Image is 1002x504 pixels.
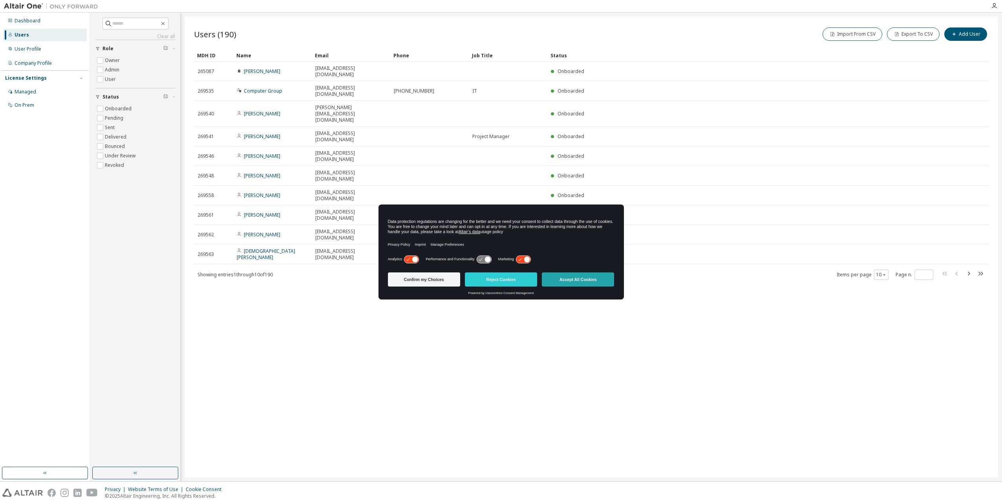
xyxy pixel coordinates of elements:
span: [EMAIL_ADDRESS][DOMAIN_NAME] [315,228,387,241]
div: Email [315,49,387,62]
div: Status [550,49,948,62]
span: Users (190) [194,29,236,40]
span: 269541 [197,133,214,140]
a: Clear all [95,33,175,40]
div: Company Profile [15,60,52,66]
span: Clear filter [163,46,168,52]
button: Import From CSV [823,27,882,41]
span: Clear filter [163,94,168,100]
button: Export To CSV [887,27,940,41]
button: Add User [944,27,987,41]
button: Status [95,88,175,106]
span: 269558 [197,192,214,199]
a: [PERSON_NAME] [244,231,280,238]
label: Owner [105,56,121,65]
span: Items per page [837,270,889,280]
span: Page n. [896,270,933,280]
div: Name [236,49,309,62]
span: Role [102,46,113,52]
span: [EMAIL_ADDRESS][DOMAIN_NAME] [315,170,387,182]
img: Altair One [4,2,102,10]
span: [EMAIL_ADDRESS][DOMAIN_NAME] [315,209,387,221]
div: Job Title [472,49,544,62]
span: Status [102,94,119,100]
a: [PERSON_NAME] [244,68,280,75]
span: 269563 [197,251,214,257]
label: Sent [105,123,116,132]
div: License Settings [5,75,47,81]
label: Bounced [105,142,126,151]
div: Phone [393,49,466,62]
span: Onboarded [558,192,584,199]
span: 269562 [197,232,214,238]
div: Dashboard [15,18,40,24]
span: Onboarded [558,110,584,117]
span: 269540 [197,111,214,117]
span: 265087 [197,68,214,75]
a: [PERSON_NAME] [244,133,280,140]
span: [EMAIL_ADDRESS][DOMAIN_NAME] [315,65,387,78]
span: [EMAIL_ADDRESS][DOMAIN_NAME] [315,248,387,261]
span: [EMAIL_ADDRESS][DOMAIN_NAME] [315,150,387,163]
span: Onboarded [558,68,584,75]
a: [PERSON_NAME] [244,192,280,199]
span: [PHONE_NUMBER] [394,88,434,94]
a: [PERSON_NAME] [244,153,280,159]
label: Delivered [105,132,128,142]
img: linkedin.svg [73,489,82,497]
span: Onboarded [558,133,584,140]
label: Under Review [105,151,137,161]
span: [PERSON_NAME][EMAIL_ADDRESS][DOMAIN_NAME] [315,104,387,123]
label: Pending [105,113,125,123]
a: [PERSON_NAME] [244,172,280,179]
span: 269535 [197,88,214,94]
span: 269561 [197,212,214,218]
label: Revoked [105,161,126,170]
img: youtube.svg [86,489,98,497]
div: Users [15,32,29,38]
div: On Prem [15,102,34,108]
a: [DEMOGRAPHIC_DATA][PERSON_NAME] [237,248,295,261]
button: Role [95,40,175,57]
label: User [105,75,117,84]
div: Managed [15,89,36,95]
span: Project Manager [472,133,510,140]
span: Onboarded [558,172,584,179]
span: IT [472,88,477,94]
div: Cookie Consent [186,486,226,493]
div: Privacy [105,486,128,493]
a: [PERSON_NAME] [244,110,280,117]
span: Onboarded [558,153,584,159]
img: facebook.svg [48,489,56,497]
span: Showing entries 1 through 10 of 190 [197,271,273,278]
a: [PERSON_NAME] [244,212,280,218]
div: User Profile [15,46,41,52]
img: altair_logo.svg [2,489,43,497]
span: [EMAIL_ADDRESS][DOMAIN_NAME] [315,85,387,97]
label: Admin [105,65,121,75]
span: 269546 [197,153,214,159]
div: Website Terms of Use [128,486,186,493]
p: © 2025 Altair Engineering, Inc. All Rights Reserved. [105,493,226,499]
img: instagram.svg [60,489,69,497]
span: 269548 [197,173,214,179]
div: MDH ID [197,49,230,62]
span: [EMAIL_ADDRESS][DOMAIN_NAME] [315,130,387,143]
a: Computer Group [244,88,282,94]
label: Onboarded [105,104,133,113]
span: [EMAIL_ADDRESS][DOMAIN_NAME] [315,189,387,202]
button: 10 [876,272,887,278]
span: Onboarded [558,88,584,94]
